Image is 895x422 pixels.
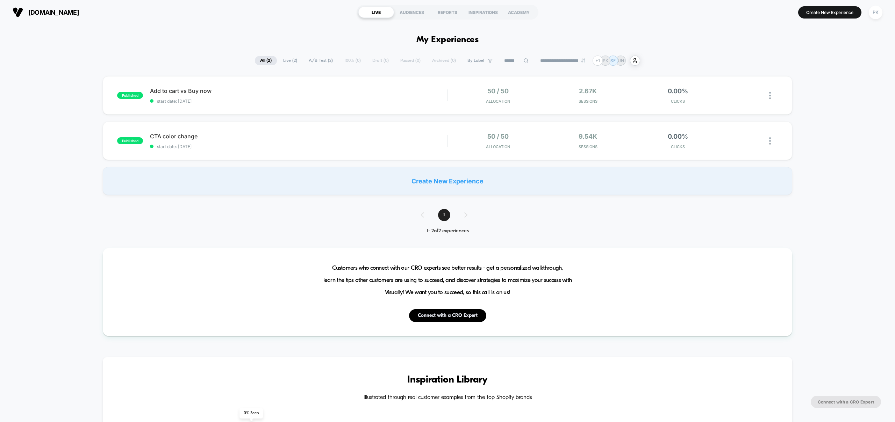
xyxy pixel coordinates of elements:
[303,56,338,65] span: A/B Test ( 2 )
[668,87,688,95] span: 0.00%
[150,144,447,149] span: start date: [DATE]
[545,99,631,104] span: Sessions
[668,133,688,140] span: 0.00%
[501,7,537,18] div: ACADEMY
[579,87,597,95] span: 2.67k
[769,92,771,99] img: close
[467,58,484,63] span: By Label
[769,137,771,145] img: close
[150,133,447,140] span: CTA color change
[358,7,394,18] div: LIVE
[867,5,885,20] button: PK
[438,209,450,221] span: 1
[610,58,616,63] p: SE
[103,167,792,195] div: Create New Experience
[593,56,603,66] div: + 1
[255,56,277,65] span: All ( 2 )
[10,7,81,18] button: [DOMAIN_NAME]
[811,396,881,408] button: Connect with a CRO Expert
[117,137,143,144] span: published
[545,144,631,149] span: Sessions
[323,262,572,299] span: Customers who connect with our CRO experts see better results - get a personalized walkthrough, l...
[487,87,509,95] span: 50 / 50
[869,6,882,19] div: PK
[150,99,447,104] span: start date: [DATE]
[28,9,79,16] span: [DOMAIN_NAME]
[414,228,481,234] div: 1 - 2 of 2 experiences
[117,92,143,99] span: published
[487,133,509,140] span: 50 / 50
[635,99,721,104] span: CLICKS
[603,58,608,63] p: PK
[486,144,510,149] span: Allocation
[635,144,721,149] span: CLICKS
[124,374,771,386] h3: Inspiration Library
[278,56,302,65] span: Live ( 2 )
[430,7,465,18] div: REPORTS
[239,408,263,419] span: 0 % Seen
[486,99,510,104] span: Allocation
[465,7,501,18] div: INSPIRATIONS
[13,7,23,17] img: Visually logo
[394,7,430,18] div: AUDIENCES
[150,87,447,94] span: Add to cart vs Buy now
[579,133,597,140] span: 9.54k
[581,58,585,63] img: end
[124,394,771,401] h4: Illustrated through real customer examples from the top Shopify brands
[618,58,624,63] p: UN
[409,309,486,322] button: Connect with a CRO Expert
[798,6,861,19] button: Create New Experience
[416,35,479,45] h1: My Experiences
